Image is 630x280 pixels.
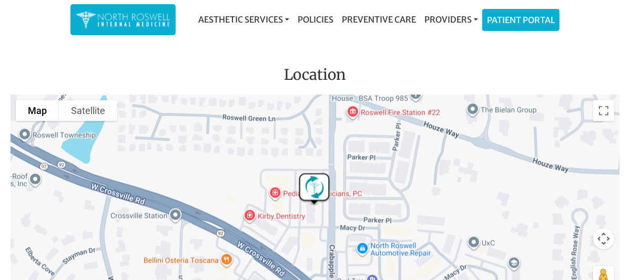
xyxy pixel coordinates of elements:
a: Policies [293,9,338,30]
button: Show satellite imagery [59,100,117,121]
div: North Roswell Internal Medicine [293,169,335,211]
img: North Roswell Internal Medicine [76,9,170,30]
h3: Location [8,66,622,88]
button: Map camera controls [593,229,614,250]
a: Aesthetic Services [194,9,293,30]
button: Show street map [16,100,59,121]
a: Preventive Care [338,9,420,30]
a: Patient Portal [483,9,559,30]
a: Providers [420,9,482,30]
button: Toggle fullscreen view [593,100,614,121]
